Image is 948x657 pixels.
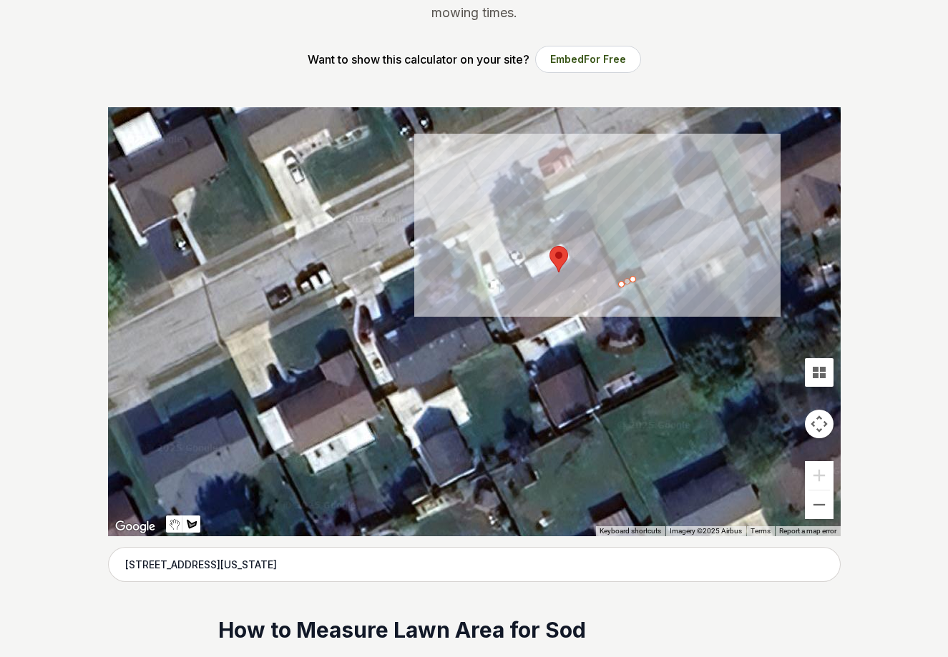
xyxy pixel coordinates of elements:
button: Tilt map [805,358,834,387]
span: Imagery ©2025 Airbus [670,527,742,535]
img: Google [112,518,159,536]
span: For Free [584,53,626,65]
h2: How to Measure Lawn Area for Sod [218,616,730,645]
a: Open this area in Google Maps (opens a new window) [112,518,159,536]
button: Zoom out [805,490,834,519]
input: Enter your address to get started [108,547,841,583]
button: EmbedFor Free [535,46,641,73]
button: Zoom in [805,461,834,490]
a: Report a map error [779,527,836,535]
button: Map camera controls [805,410,834,438]
button: Stop drawing [166,515,183,533]
button: Draw a shape [183,515,200,533]
button: Keyboard shortcuts [600,526,661,536]
a: Terms (opens in new tab) [751,527,771,535]
p: Want to show this calculator on your site? [308,51,529,68]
